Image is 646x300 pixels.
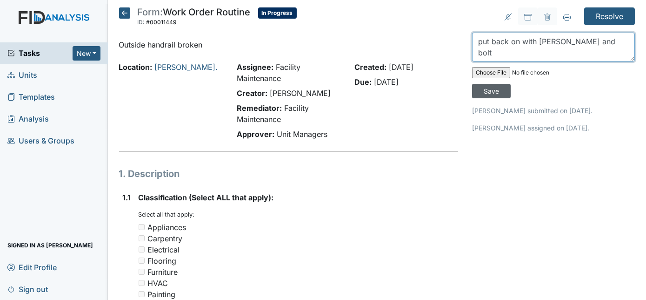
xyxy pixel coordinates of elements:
button: New [73,46,100,61]
div: HVAC [148,278,168,289]
span: [DATE] [374,77,399,87]
input: Furniture [139,269,145,275]
input: Carpentry [139,235,145,241]
input: Appliances [139,224,145,230]
label: 1.1 [123,192,131,203]
input: Electrical [139,246,145,252]
p: [PERSON_NAME] submitted on [DATE]. [472,106,635,116]
small: Select all that apply: [139,211,195,218]
input: Flooring [139,258,145,264]
strong: Remediator: [237,103,282,113]
h1: 1. Description [119,167,459,181]
div: Furniture [148,266,178,278]
strong: Approver: [237,130,274,139]
span: [PERSON_NAME] [270,89,331,98]
span: Signed in as [PERSON_NAME] [7,238,93,252]
span: Form: [138,7,163,18]
input: Painting [139,291,145,297]
div: Carpentry [148,233,183,244]
a: [PERSON_NAME]. [155,62,218,72]
span: Analysis [7,112,49,126]
strong: Creator: [237,89,267,98]
span: Users & Groups [7,134,74,148]
span: Sign out [7,282,48,296]
a: Tasks [7,48,73,59]
input: Resolve [584,7,635,25]
div: Painting [148,289,176,300]
div: Work Order Routine [138,7,251,28]
span: Units [7,68,37,82]
span: Edit Profile [7,260,57,274]
input: Save [472,84,511,98]
span: Classification (Select ALL that apply): [139,193,274,202]
span: #00011449 [147,19,177,26]
p: Outside handrail broken [119,39,459,50]
strong: Assignee: [237,62,273,72]
span: Templates [7,90,55,104]
div: Appliances [148,222,186,233]
span: [DATE] [389,62,413,72]
span: In Progress [258,7,297,19]
strong: Location: [119,62,153,72]
p: [PERSON_NAME] assigned on [DATE]. [472,123,635,133]
div: Electrical [148,244,180,255]
span: ID: [138,19,145,26]
strong: Due: [354,77,372,87]
span: Unit Managers [277,130,327,139]
input: HVAC [139,280,145,286]
div: Flooring [148,255,177,266]
strong: Created: [354,62,386,72]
